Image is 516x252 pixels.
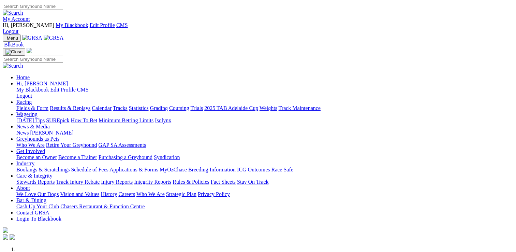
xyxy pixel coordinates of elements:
[77,87,89,93] a: CMS
[173,179,209,185] a: Rules & Policies
[204,105,258,111] a: 2025 TAB Adelaide Cup
[71,117,98,123] a: How To Bet
[16,87,49,93] a: My Blackbook
[237,179,268,185] a: Stay On Track
[150,105,168,111] a: Grading
[16,136,59,142] a: Greyhounds as Pets
[56,22,88,28] a: My Blackbook
[3,227,8,233] img: logo-grsa-white.png
[16,167,70,172] a: Bookings & Scratchings
[3,42,24,47] a: BlkBook
[71,167,108,172] a: Schedule of Fees
[136,191,165,197] a: Who We Are
[16,81,68,86] span: Hi, [PERSON_NAME]
[109,167,158,172] a: Applications & Forms
[3,234,8,240] img: facebook.svg
[16,111,38,117] a: Wagering
[5,49,23,55] img: Close
[3,10,23,16] img: Search
[16,117,45,123] a: [DATE] Tips
[46,142,97,148] a: Retire Your Greyhound
[188,167,236,172] a: Breeding Information
[16,179,55,185] a: Stewards Reports
[3,34,21,42] button: Toggle navigation
[16,154,57,160] a: Become an Owner
[3,3,63,10] input: Search
[16,124,50,129] a: News & Media
[16,191,59,197] a: We Love Our Dogs
[190,105,203,111] a: Trials
[60,204,145,209] a: Chasers Restaurant & Function Centre
[92,105,112,111] a: Calendar
[101,179,133,185] a: Injury Reports
[16,185,30,191] a: About
[160,167,187,172] a: MyOzChase
[27,48,32,53] img: logo-grsa-white.png
[16,87,513,99] div: Hi, [PERSON_NAME]
[3,63,23,69] img: Search
[211,179,236,185] a: Fact Sheets
[46,117,69,123] a: SUREpick
[16,154,513,160] div: Get Involved
[16,179,513,185] div: Care & Integrity
[16,210,49,215] a: Contact GRSA
[60,191,99,197] a: Vision and Values
[169,105,189,111] a: Coursing
[198,191,230,197] a: Privacy Policy
[271,167,293,172] a: Race Safe
[16,105,48,111] a: Fields & Form
[260,105,277,111] a: Weights
[113,105,128,111] a: Tracks
[16,216,61,222] a: Login To Blackbook
[50,87,76,93] a: Edit Profile
[16,130,513,136] div: News & Media
[118,191,135,197] a: Careers
[16,142,513,148] div: Greyhounds as Pets
[22,35,42,41] img: GRSA
[16,197,46,203] a: Bar & Dining
[116,22,128,28] a: CMS
[3,16,30,22] a: My Account
[101,191,117,197] a: History
[16,99,32,105] a: Racing
[99,117,153,123] a: Minimum Betting Limits
[129,105,149,111] a: Statistics
[56,179,100,185] a: Track Injury Rebate
[3,22,513,34] div: My Account
[3,56,63,63] input: Search
[166,191,196,197] a: Strategic Plan
[16,117,513,124] div: Wagering
[99,154,152,160] a: Purchasing a Greyhound
[44,35,64,41] img: GRSA
[155,117,171,123] a: Isolynx
[16,93,32,99] a: Logout
[58,154,97,160] a: Become a Trainer
[99,142,146,148] a: GAP SA Assessments
[16,191,513,197] div: About
[16,148,45,154] a: Get Involved
[16,167,513,173] div: Industry
[3,28,18,34] a: Logout
[3,48,25,56] button: Toggle navigation
[4,42,24,47] span: BlkBook
[7,36,18,41] span: Menu
[237,167,270,172] a: ICG Outcomes
[16,204,513,210] div: Bar & Dining
[16,160,34,166] a: Industry
[10,234,15,240] img: twitter.svg
[279,105,321,111] a: Track Maintenance
[50,105,90,111] a: Results & Replays
[30,130,73,136] a: [PERSON_NAME]
[16,81,69,86] a: Hi, [PERSON_NAME]
[16,105,513,111] div: Racing
[16,130,29,136] a: News
[16,204,59,209] a: Cash Up Your Club
[134,179,171,185] a: Integrity Reports
[154,154,180,160] a: Syndication
[16,173,53,179] a: Care & Integrity
[90,22,115,28] a: Edit Profile
[3,22,54,28] span: Hi, [PERSON_NAME]
[16,142,45,148] a: Who We Are
[16,74,30,80] a: Home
